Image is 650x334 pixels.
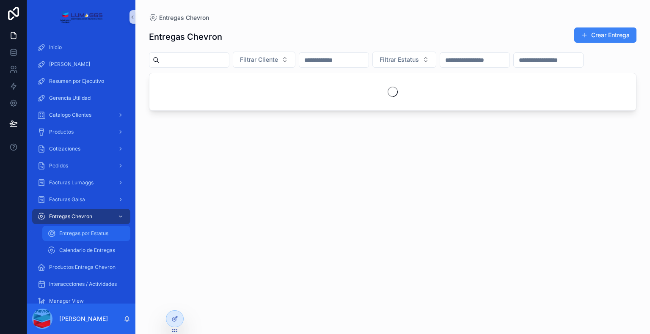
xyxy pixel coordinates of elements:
a: Facturas Galsa [32,192,130,207]
button: Select Button [233,52,295,68]
h1: Entregas Chevron [149,31,222,43]
a: Facturas Lumaggs [32,175,130,190]
span: Facturas Galsa [49,196,85,203]
span: Entregas Chevron [49,213,92,220]
div: scrollable content [27,34,135,304]
span: Interaccciones / Actividades [49,281,117,287]
a: Entregas Chevron [149,14,209,22]
span: Productos [49,129,74,135]
a: Entregas Chevron [32,209,130,224]
a: Manager View [32,293,130,309]
span: Calendario de Entregas [59,247,115,254]
span: Filtrar Estatus [380,55,419,64]
img: App logo [60,10,102,24]
a: Pedidos [32,158,130,173]
a: [PERSON_NAME] [32,57,130,72]
a: Interaccciones / Actividades [32,277,130,292]
a: Inicio [32,40,130,55]
span: Resumen por Ejecutivo [49,78,104,85]
span: Productos Entrega Chevron [49,264,116,271]
a: Productos [32,124,130,140]
span: Gerencia Utilidad [49,95,91,101]
button: Crear Entrega [574,27,636,43]
button: Select Button [372,52,436,68]
span: Entregas por Estatus [59,230,108,237]
a: Gerencia Utilidad [32,90,130,106]
a: Calendario de Entregas [42,243,130,258]
span: Facturas Lumaggs [49,179,94,186]
a: Entregas por Estatus [42,226,130,241]
a: Resumen por Ejecutivo [32,74,130,89]
a: Cotizaciones [32,141,130,156]
span: Catalogo Clientes [49,112,91,118]
span: [PERSON_NAME] [49,61,90,68]
span: Cotizaciones [49,145,80,152]
span: Pedidos [49,162,68,169]
a: Catalogo Clientes [32,107,130,123]
a: Productos Entrega Chevron [32,260,130,275]
p: [PERSON_NAME] [59,315,108,323]
span: Inicio [49,44,62,51]
span: Entregas Chevron [159,14,209,22]
span: Filtrar Cliente [240,55,278,64]
span: Manager View [49,298,84,304]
